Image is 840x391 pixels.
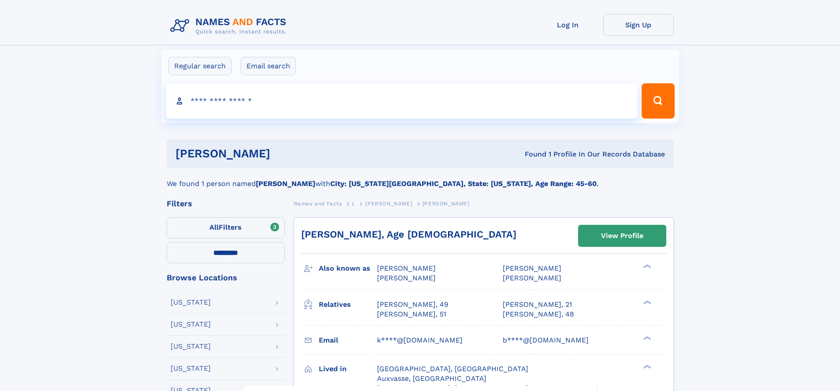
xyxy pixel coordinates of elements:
[167,168,674,189] div: We found 1 person named with .
[171,299,211,306] div: [US_STATE]
[352,201,355,207] span: L
[352,198,355,209] a: L
[422,201,470,207] span: [PERSON_NAME]
[175,148,398,159] h1: [PERSON_NAME]
[503,274,561,282] span: [PERSON_NAME]
[503,300,572,309] a: [PERSON_NAME], 21
[533,14,603,36] a: Log In
[503,309,574,319] a: [PERSON_NAME], 48
[503,264,561,272] span: [PERSON_NAME]
[377,309,446,319] a: [PERSON_NAME], 51
[377,264,436,272] span: [PERSON_NAME]
[377,274,436,282] span: [PERSON_NAME]
[167,217,285,238] label: Filters
[319,361,377,376] h3: Lived in
[641,264,652,269] div: ❯
[377,365,528,373] span: [GEOGRAPHIC_DATA], [GEOGRAPHIC_DATA]
[377,300,448,309] a: [PERSON_NAME], 49
[319,297,377,312] h3: Relatives
[579,225,666,246] a: View Profile
[377,374,486,383] span: Auxvasse, [GEOGRAPHIC_DATA]
[168,57,231,75] label: Regular search
[330,179,597,188] b: City: [US_STATE][GEOGRAPHIC_DATA], State: [US_STATE], Age Range: 45-60
[365,201,412,207] span: [PERSON_NAME]
[171,343,211,350] div: [US_STATE]
[642,83,674,119] button: Search Button
[241,57,296,75] label: Email search
[209,223,219,231] span: All
[167,200,285,208] div: Filters
[641,364,652,369] div: ❯
[166,83,638,119] input: search input
[294,198,342,209] a: Names and Facts
[319,333,377,348] h3: Email
[319,261,377,276] h3: Also known as
[601,226,643,246] div: View Profile
[256,179,315,188] b: [PERSON_NAME]
[167,14,294,38] img: Logo Names and Facts
[397,149,665,159] div: Found 1 Profile In Our Records Database
[365,198,412,209] a: [PERSON_NAME]
[171,365,211,372] div: [US_STATE]
[167,274,285,282] div: Browse Locations
[171,321,211,328] div: [US_STATE]
[641,299,652,305] div: ❯
[603,14,674,36] a: Sign Up
[301,229,516,240] a: [PERSON_NAME], Age [DEMOGRAPHIC_DATA]
[641,335,652,341] div: ❯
